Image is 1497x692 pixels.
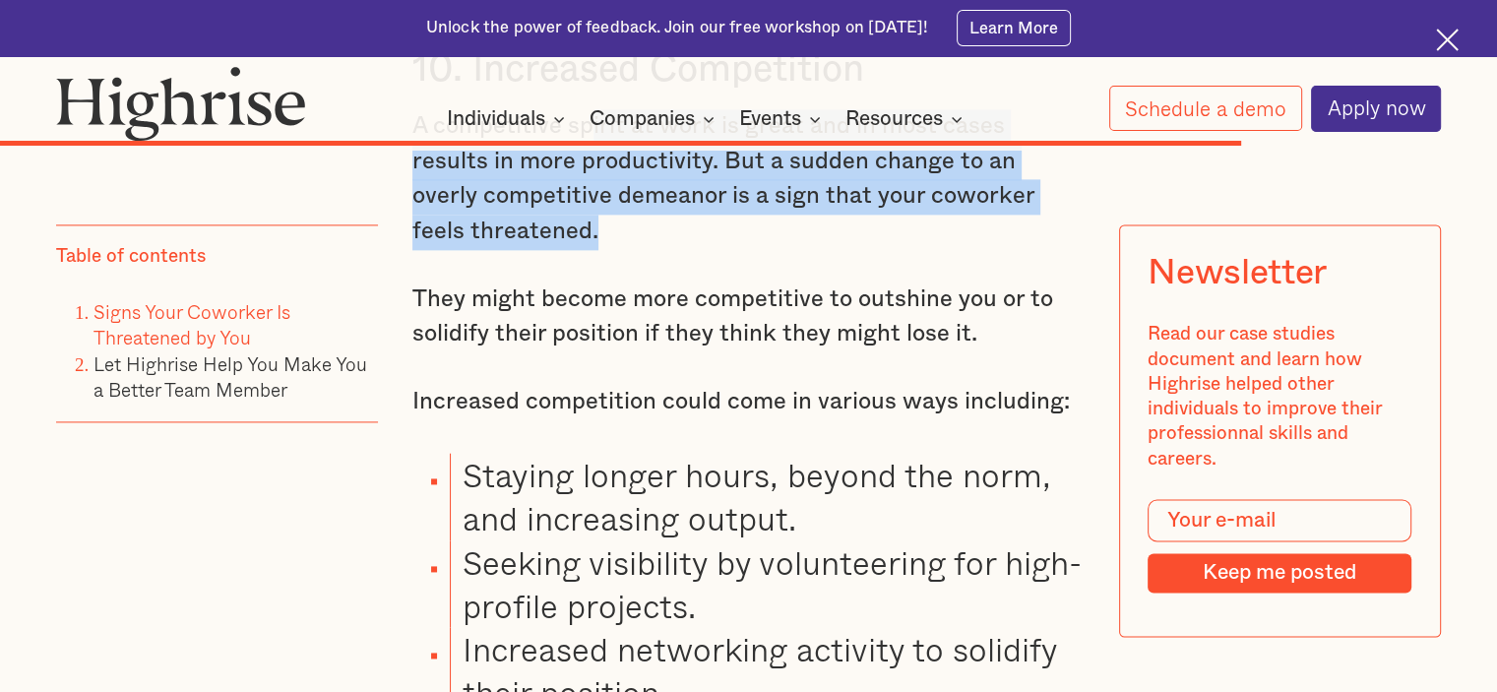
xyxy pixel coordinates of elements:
div: Companies [590,107,695,131]
input: Keep me posted [1149,553,1412,593]
a: Schedule a demo [1109,86,1302,131]
img: Cross icon [1436,29,1459,51]
img: Highrise logo [56,66,306,142]
div: Individuals [447,107,545,131]
li: Seeking visibility by volunteering for high-profile projects. [450,540,1085,627]
div: Companies [590,107,720,131]
div: Read our case studies document and learn how Highrise helped other individuals to improve their p... [1149,323,1412,472]
form: Modal Form [1149,500,1412,594]
p: A competitive spirit at work is great and in most cases results in more productivity. But a sudde... [412,109,1085,250]
div: Events [739,107,827,131]
div: Table of contents [56,244,206,269]
div: Resources [845,107,968,131]
a: Signs Your Coworker Is Threatened by You [94,297,290,351]
p: They might become more competitive to outshine you or to solidify their position if they think th... [412,283,1085,352]
a: Let Highrise Help You Make You a Better Team Member [94,349,367,404]
div: Unlock the power of feedback. Join our free workshop on [DATE]! [426,17,928,39]
a: Apply now [1311,86,1441,132]
div: Newsletter [1149,254,1327,294]
div: Resources [845,107,943,131]
p: Increased competition could come in various ways including: [412,385,1085,420]
li: Staying longer hours, beyond the norm, and increasing output. [450,453,1085,539]
div: Individuals [447,107,571,131]
a: Learn More [957,10,1072,45]
input: Your e-mail [1149,500,1412,542]
div: Events [739,107,801,131]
